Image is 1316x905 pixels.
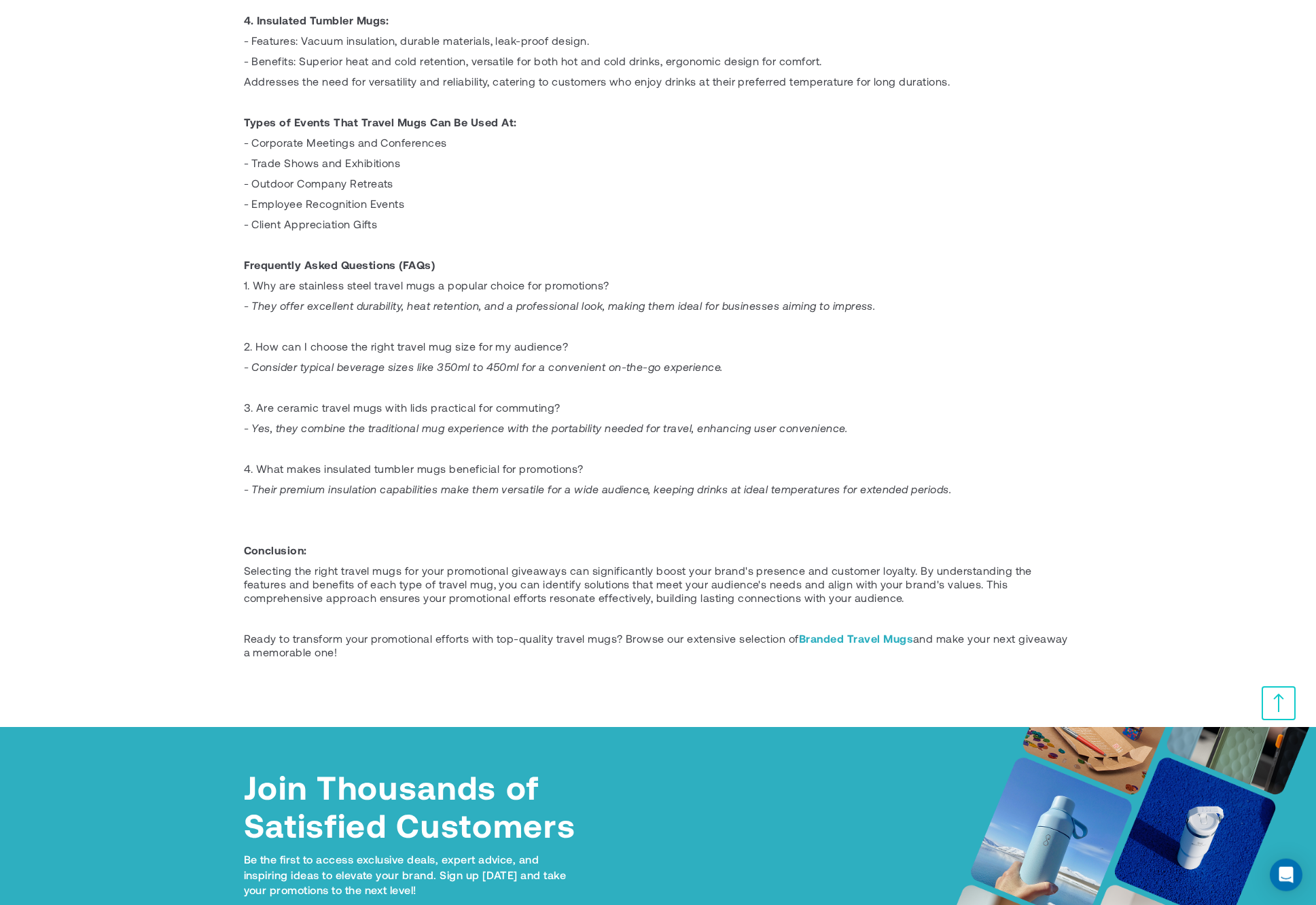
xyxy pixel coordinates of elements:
p: - Trade Shows and Exhibitions [244,156,1073,170]
strong: 4. Insulated Tumbler Mugs: [244,14,389,26]
a: Branded Travel Mugs [799,632,913,645]
p: - Outdoor Company Retreats [244,177,1073,190]
p: 4. What makes insulated tumbler mugs beneficial for promotions? [244,462,1073,476]
em: - Their premium insulation capabilities make them versatile for a wide audience, keeping drinks a... [244,482,952,495]
em: - Yes, they combine the traditional mug experience with the portability needed for travel, enhanc... [244,421,848,434]
p: 2. How can I choose the right travel mug size for my audience? [244,340,1073,353]
em: - Consider typical beverage sizes like 350ml to 450ml for a convenient on-the-go experience. [244,360,723,373]
p: - Benefits: Superior heat and cold retention, versatile for both hot and cold drinks, ergonomic d... [244,54,1073,68]
h4: Join Thousands of Satisfied Customers [244,768,584,844]
div: Open Intercom Messenger [1270,859,1302,891]
p: - Features: Vacuum insulation, durable materials, leak-proof design. [244,34,1073,48]
p: Selecting the right travel mugs for your promotional giveaways can significantly boost your brand... [244,564,1073,605]
strong: Frequently Asked Questions (FAQs) [244,258,435,271]
p: Ready to transform your promotional efforts with top-quality travel mugs? Browse our extensive se... [244,632,1073,659]
p: - Employee Recognition Events [244,197,1073,211]
p: - Client Appreciation Gifts [244,217,1073,231]
p: Addresses the need for versatility and reliability, catering to customers who enjoy drinks at the... [244,75,1073,88]
p: 1. Why are stainless steel travel mugs a popular choice for promotions? [244,279,1073,292]
strong: Conclusion: [244,544,307,556]
p: - Corporate Meetings and Conferences [244,136,1073,149]
strong: Types of Events That Travel Mugs Can Be Used At: [244,116,517,128]
p: Be the first to access exclusive deals, expert advice, and inspiring ideas to elevate your brand.... [244,852,584,898]
p: 3. Are ceramic travel mugs with lids practical for commuting? [244,401,1073,414]
em: - They offer excellent durability, heat retention, and a professional look, making them ideal for... [244,299,876,312]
